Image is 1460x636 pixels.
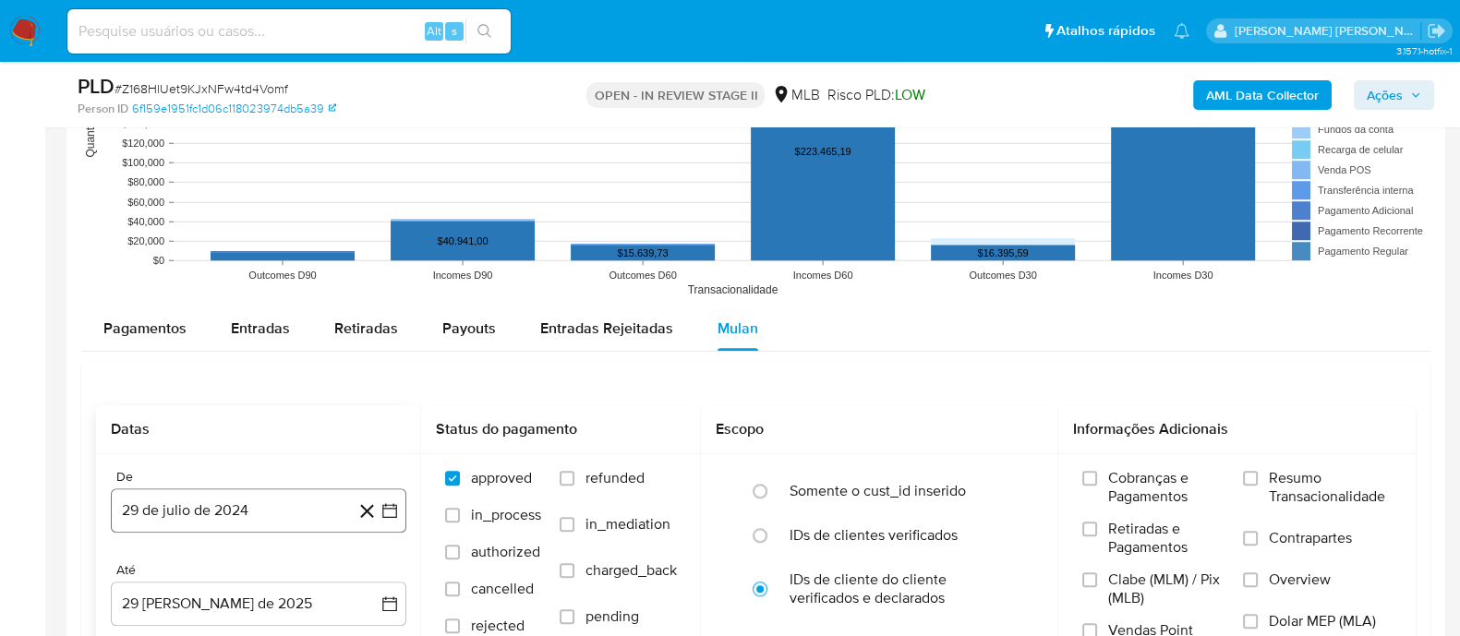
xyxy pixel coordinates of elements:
[115,79,288,98] span: # Z168HlUet9KJxNFw4td4Vomf
[132,101,336,117] a: 6f159e1951fc1d06c118023974db5a39
[1174,23,1189,39] a: Notificações
[1354,80,1434,110] button: Ações
[1235,22,1421,40] p: alessandra.barbosa@mercadopago.com
[586,82,765,108] p: OPEN - IN REVIEW STAGE II
[1056,21,1155,41] span: Atalhos rápidos
[1367,80,1403,110] span: Ações
[427,22,441,40] span: Alt
[772,85,819,105] div: MLB
[67,19,511,43] input: Pesquise usuários ou casos...
[78,71,115,101] b: PLD
[78,101,128,117] b: Person ID
[452,22,457,40] span: s
[827,85,924,105] span: Risco PLD:
[894,84,924,105] span: LOW
[465,18,503,44] button: search-icon
[1427,21,1446,41] a: Sair
[1193,80,1332,110] button: AML Data Collector
[1206,80,1319,110] b: AML Data Collector
[1395,43,1451,58] span: 3.157.1-hotfix-1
